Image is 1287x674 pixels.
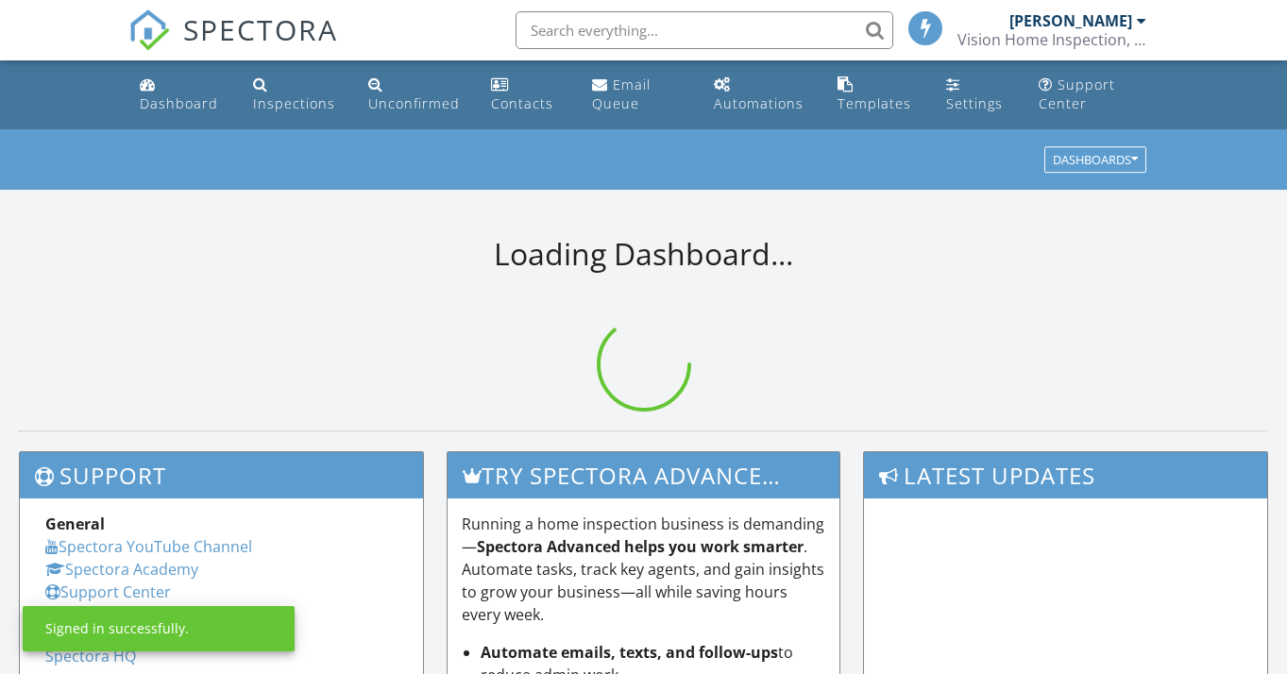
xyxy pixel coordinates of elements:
[128,25,338,65] a: SPECTORA
[246,68,346,122] a: Inspections
[838,94,911,112] div: Templates
[368,94,460,112] div: Unconfirmed
[448,452,839,498] h3: Try spectora advanced [DATE]
[1044,147,1146,174] button: Dashboards
[481,642,778,663] strong: Automate emails, texts, and follow-ups
[361,68,469,122] a: Unconfirmed
[462,513,825,626] p: Running a home inspection business is demanding— . Automate tasks, track key agents, and gain ins...
[584,68,692,122] a: Email Queue
[128,9,170,51] img: The Best Home Inspection Software - Spectora
[45,536,252,557] a: Spectora YouTube Channel
[140,94,218,112] div: Dashboard
[516,11,893,49] input: Search everything...
[45,581,171,602] a: Support Center
[1053,154,1138,167] div: Dashboards
[45,646,136,666] a: Spectora HQ
[592,76,651,112] div: Email Queue
[45,619,189,638] div: Signed in successfully.
[864,452,1267,498] h3: Latest Updates
[706,68,815,122] a: Automations (Basic)
[483,68,569,122] a: Contacts
[20,452,423,498] h3: Support
[491,94,553,112] div: Contacts
[957,30,1146,49] div: Vision Home Inspection, LLC
[714,94,804,112] div: Automations
[939,68,1016,122] a: Settings
[1009,11,1132,30] div: [PERSON_NAME]
[1039,76,1115,112] div: Support Center
[45,514,105,534] strong: General
[1031,68,1155,122] a: Support Center
[183,9,338,49] span: SPECTORA
[477,536,804,557] strong: Spectora Advanced helps you work smarter
[253,94,335,112] div: Inspections
[45,559,198,580] a: Spectora Academy
[946,94,1003,112] div: Settings
[830,68,923,122] a: Templates
[132,68,229,122] a: Dashboard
